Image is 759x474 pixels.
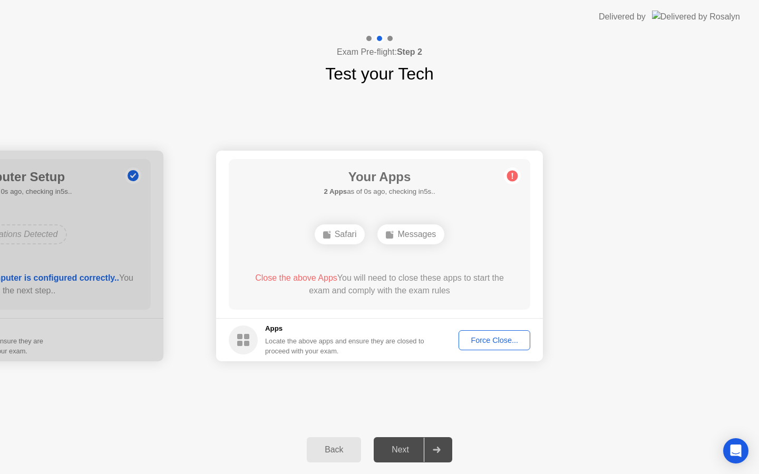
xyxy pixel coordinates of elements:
[652,11,740,23] img: Delivered by Rosalyn
[307,437,361,462] button: Back
[325,61,434,86] h1: Test your Tech
[265,336,425,356] div: Locate the above apps and ensure they are closed to proceed with your exam.
[599,11,646,23] div: Delivered by
[244,272,515,297] div: You will need to close these apps to start the exam and comply with the exam rules
[397,47,422,56] b: Step 2
[377,224,444,244] div: Messages
[462,336,527,344] div: Force Close...
[374,437,452,462] button: Next
[265,323,425,334] h5: Apps
[310,445,358,455] div: Back
[255,273,337,282] span: Close the above Apps
[377,445,424,455] div: Next
[324,186,435,197] h5: as of 0s ago, checking in5s..
[337,46,422,58] h4: Exam Pre-flight:
[315,224,365,244] div: Safari
[324,167,435,186] h1: Your Apps
[459,330,530,350] button: Force Close...
[723,438,748,463] div: Open Intercom Messenger
[324,187,347,195] b: 2 Apps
